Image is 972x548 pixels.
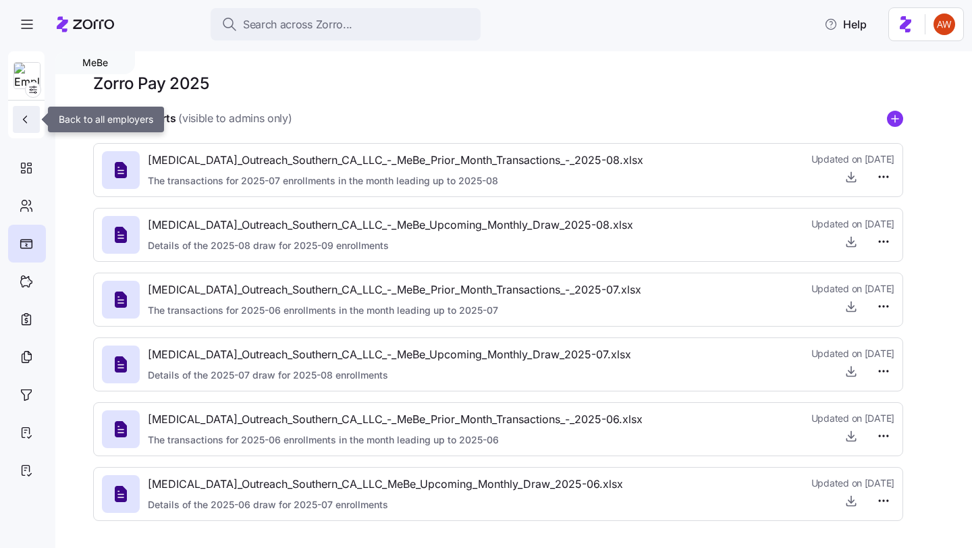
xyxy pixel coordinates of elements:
span: (visible to admins only) [178,110,292,127]
button: Help [813,11,878,38]
span: Updated on [DATE] [811,217,894,231]
img: 3c671664b44671044fa8929adf5007c6 [934,13,955,35]
span: [MEDICAL_DATA]_Outreach_Southern_CA_LLC_MeBe_Upcoming_Monthly_Draw_2025-06.xlsx [148,476,623,493]
span: Updated on [DATE] [811,476,894,490]
svg: add icon [887,111,903,127]
div: MeBe [55,51,135,74]
span: The transactions for 2025-06 enrollments in the month leading up to 2025-07 [148,304,641,317]
span: [MEDICAL_DATA]_Outreach_Southern_CA_LLC_-_MeBe_Prior_Month_Transactions_-_2025-07.xlsx [148,281,641,298]
button: Search across Zorro... [211,8,481,40]
span: Updated on [DATE] [811,282,894,296]
img: Employer logo [14,63,40,90]
span: Updated on [DATE] [811,153,894,166]
span: [MEDICAL_DATA]_Outreach_Southern_CA_LLC_-_MeBe_Prior_Month_Transactions_-_2025-08.xlsx [148,152,643,169]
span: The transactions for 2025-07 enrollments in the month leading up to 2025-08 [148,174,643,188]
span: [MEDICAL_DATA]_Outreach_Southern_CA_LLC_-_MeBe_Upcoming_Monthly_Draw_2025-07.xlsx [148,346,631,363]
span: The transactions for 2025-06 enrollments in the month leading up to 2025-06 [148,433,643,447]
span: Search across Zorro... [243,16,352,33]
span: [MEDICAL_DATA]_Outreach_Southern_CA_LLC_-_MeBe_Prior_Month_Transactions_-_2025-06.xlsx [148,411,643,428]
span: Details of the 2025-06 draw for 2025-07 enrollments [148,498,623,512]
span: Updated on [DATE] [811,412,894,425]
span: Help [824,16,867,32]
span: Details of the 2025-07 draw for 2025-08 enrollments [148,368,631,382]
span: [MEDICAL_DATA]_Outreach_Southern_CA_LLC_-_MeBe_Upcoming_Monthly_Draw_2025-08.xlsx [148,217,633,234]
h1: Zorro Pay 2025 [93,73,209,94]
h4: Payment reports [93,111,175,126]
span: Updated on [DATE] [811,347,894,360]
span: Details of the 2025-08 draw for 2025-09 enrollments [148,239,633,252]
